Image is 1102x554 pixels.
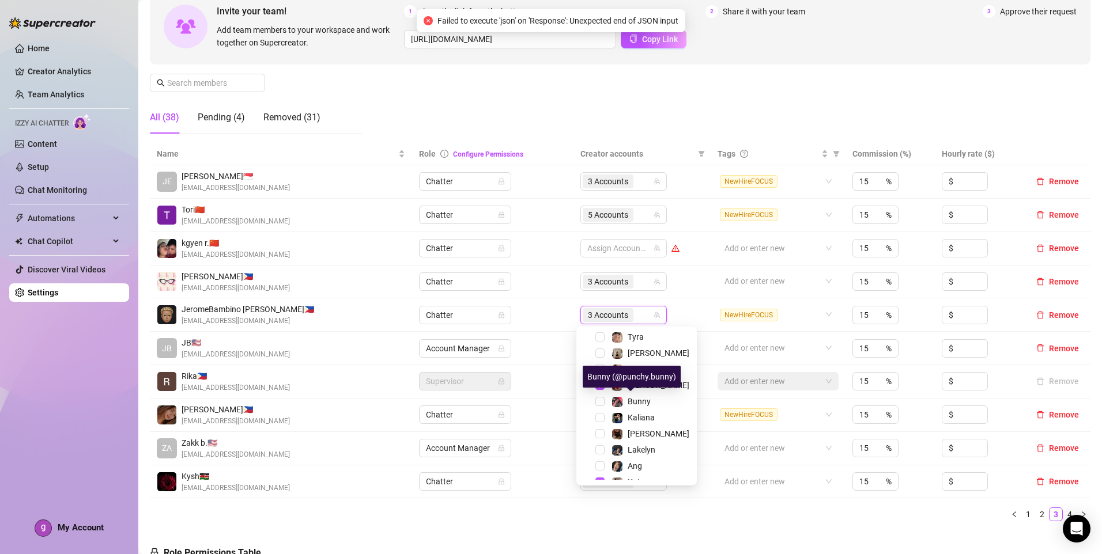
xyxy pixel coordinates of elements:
[426,273,504,290] span: Chatter
[28,288,58,297] a: Settings
[182,183,290,193] span: [EMAIL_ADDRESS][DOMAIN_NAME]
[440,150,448,158] span: info-circle
[1036,508,1048,521] a: 2
[498,211,505,218] span: lock
[1032,374,1084,388] button: Remove
[654,312,661,318] span: team
[28,162,49,172] a: Setup
[157,239,176,258] img: kgyen ramirez
[426,373,504,390] span: Supervisor
[1000,5,1077,18] span: Approve their request
[182,249,290,260] span: [EMAIL_ADDRESS][DOMAIN_NAME]
[498,378,505,385] span: lock
[1036,278,1044,286] span: delete
[1032,241,1084,255] button: Remove
[595,429,605,438] span: Select tree node
[846,143,935,165] th: Commission (%)
[498,478,505,485] span: lock
[157,372,176,391] img: Rika
[182,316,314,327] span: [EMAIL_ADDRESS][DOMAIN_NAME]
[720,408,778,421] span: NewHireFOCUS
[628,365,658,374] span: Kat XXX
[404,5,417,18] span: 1
[983,5,995,18] span: 3
[157,272,176,291] img: Alexandra Latorre
[498,345,505,352] span: lock
[1032,308,1084,322] button: Remove
[654,211,661,218] span: team
[1036,311,1044,319] span: delete
[580,147,693,160] span: Creator accounts
[1032,275,1084,289] button: Remove
[1049,277,1079,286] span: Remove
[612,429,622,439] img: Lily Rhyia
[498,278,505,285] span: lock
[162,342,172,355] span: JB
[1049,507,1063,521] li: 3
[424,16,433,25] span: close-circle
[419,149,436,158] span: Role
[1032,341,1084,355] button: Remove
[1049,443,1079,453] span: Remove
[583,275,633,289] span: 3 Accounts
[718,147,735,160] span: Tags
[1032,174,1084,188] button: Remove
[588,309,628,321] span: 3 Accounts
[182,336,290,349] span: JB 🇺🇸
[1049,344,1079,353] span: Remove
[628,445,655,454] span: Lakelyn
[1032,208,1084,222] button: Remove
[583,174,633,188] span: 3 Accounts
[28,62,120,81] a: Creator Analytics
[595,413,605,422] span: Select tree node
[1007,507,1021,521] li: Previous Page
[157,147,396,160] span: Name
[720,175,778,188] span: NewHireFOCUS
[426,240,504,257] span: Chatter
[720,208,778,221] span: NewHireFOCUS
[588,175,628,188] span: 3 Accounts
[182,270,290,283] span: [PERSON_NAME] 🇵🇭
[498,245,505,252] span: lock
[595,397,605,406] span: Select tree node
[642,35,678,44] span: Copy Link
[182,370,290,382] span: Rika 🇵🇭
[654,245,661,252] span: team
[1032,475,1084,488] button: Remove
[1050,508,1062,521] a: 3
[612,461,622,472] img: Ang
[28,265,105,274] a: Discover Viral Videos
[1049,244,1079,253] span: Remove
[628,397,651,406] span: Bunny
[583,366,681,388] div: Bunny (@punchy.bunny)
[1036,177,1044,185] span: delete
[182,483,290,494] span: [EMAIL_ADDRESS][DOMAIN_NAME]
[182,382,290,393] span: [EMAIL_ADDRESS][DOMAIN_NAME]
[595,332,605,341] span: Select tree node
[654,278,661,285] span: team
[1036,244,1044,252] span: delete
[654,178,661,185] span: team
[628,332,644,341] span: Tyra
[1007,507,1021,521] button: left
[182,470,290,483] span: Kysh 🇰🇪
[1032,441,1084,455] button: Remove
[1049,177,1079,186] span: Remove
[167,77,249,89] input: Search members
[612,397,622,407] img: Bunny
[1063,508,1076,521] a: 4
[426,206,504,223] span: Chatter
[612,445,622,456] img: Lakelyn
[182,349,290,360] span: [EMAIL_ADDRESS][DOMAIN_NAME]
[612,348,622,359] img: Natasha
[1036,411,1044,419] span: delete
[498,445,505,451] span: lock
[628,429,689,438] span: [PERSON_NAME]
[621,30,686,48] button: Copy Link
[182,416,290,427] span: [EMAIL_ADDRESS][DOMAIN_NAME]
[1036,211,1044,219] span: delete
[182,437,290,449] span: Zakk b. 🇺🇸
[583,208,633,222] span: 5 Accounts
[157,79,165,87] span: search
[182,237,290,249] span: kgyen r. 🇨🇳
